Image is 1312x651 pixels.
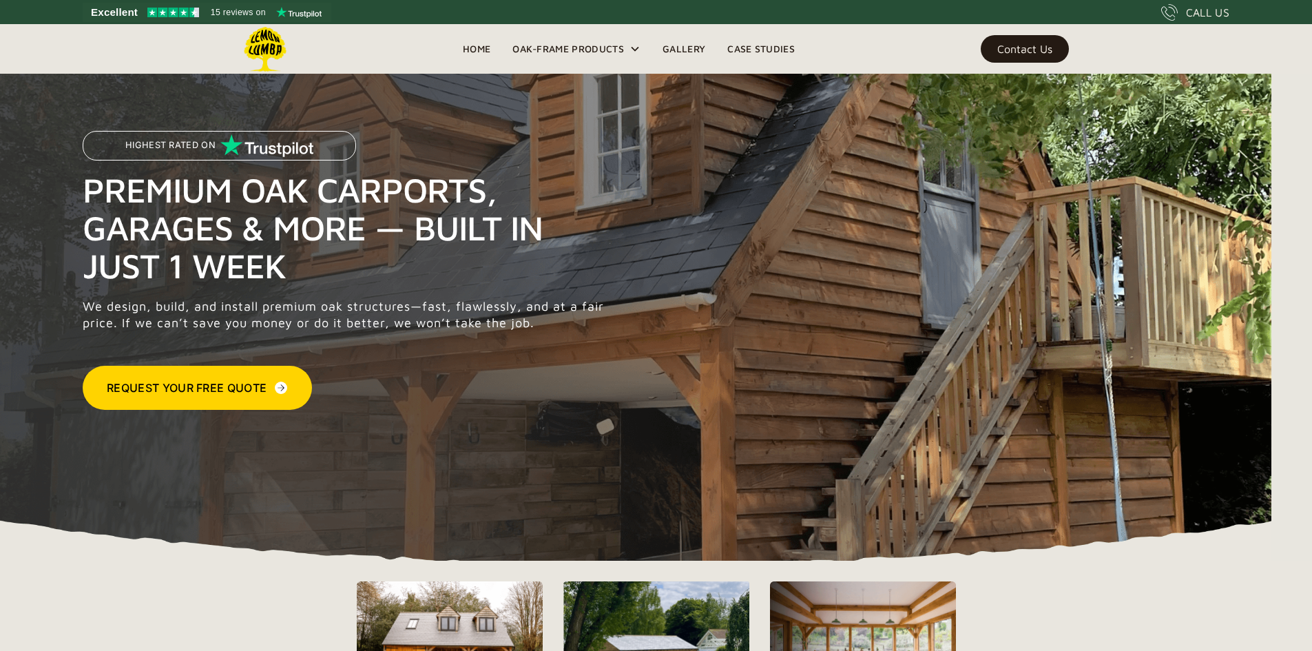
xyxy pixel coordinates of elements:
img: Trustpilot 4.5 stars [147,8,199,17]
a: Case Studies [716,39,806,59]
p: We design, build, and install premium oak structures—fast, flawlessly, and at a fair price. If we... [83,298,612,331]
a: Request Your Free Quote [83,366,312,410]
div: Contact Us [997,44,1052,54]
div: Request Your Free Quote [107,380,267,396]
a: Gallery [652,39,716,59]
a: Home [452,39,501,59]
div: Oak-Frame Products [512,41,624,57]
p: Highest Rated on [125,141,216,150]
a: CALL US [1161,4,1229,21]
h1: Premium Oak Carports, Garages & More — Built in Just 1 Week [83,171,612,285]
div: CALL US [1186,4,1229,21]
a: Contact Us [981,35,1069,63]
img: Trustpilot logo [276,7,322,18]
span: 15 reviews on [211,4,266,21]
a: See Lemon Lumba reviews on Trustpilot [83,3,331,22]
div: Oak-Frame Products [501,24,652,74]
a: Highest Rated on [83,131,356,171]
span: Excellent [91,4,138,21]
